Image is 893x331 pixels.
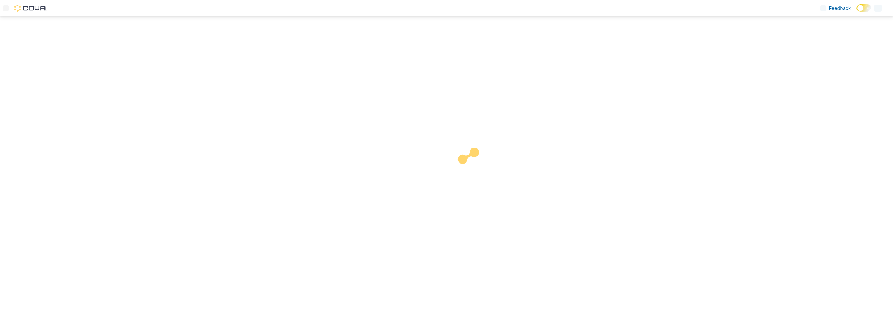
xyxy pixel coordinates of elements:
img: cova-loader [447,142,500,196]
input: Dark Mode [856,4,871,12]
a: Feedback [817,1,854,15]
span: Feedback [829,5,851,12]
img: Cova [14,5,47,12]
